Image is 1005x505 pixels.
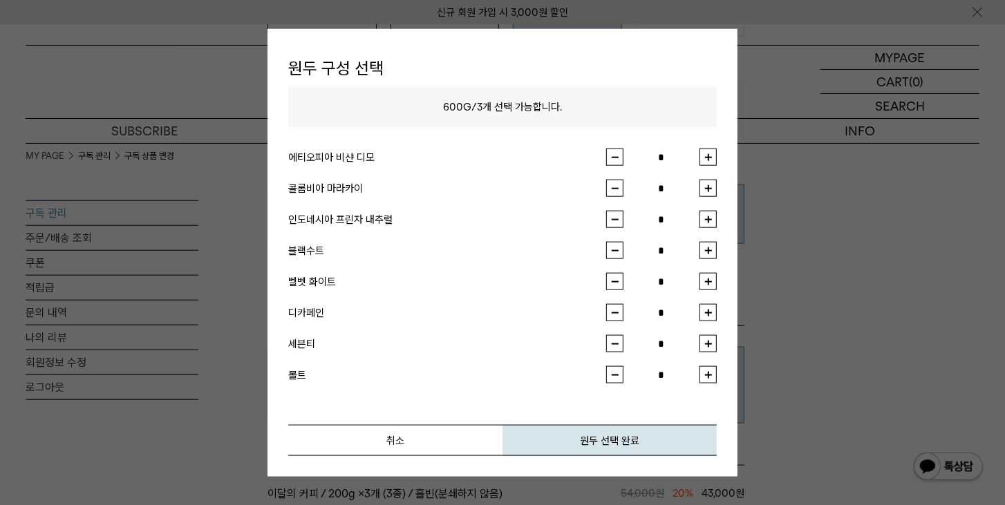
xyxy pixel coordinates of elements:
h1: 원두 구성 선택 [288,49,717,86]
span: 600G [443,101,471,113]
div: 세븐티 [288,335,606,352]
p: / 개 선택 가능합니다. [288,86,717,128]
div: 에티오피아 비샨 디모 [288,149,606,165]
div: 몰트 [288,366,606,383]
div: 블랙수트 [288,242,606,258]
span: 3 [477,101,482,113]
button: 취소 [288,425,502,456]
div: 벨벳 화이트 [288,273,606,289]
button: 원두 선택 완료 [502,425,717,456]
div: 디카페인 [288,304,606,321]
div: 인도네시아 프린자 내추럴 [288,211,606,227]
div: 콜롬비아 마라카이 [288,180,606,196]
